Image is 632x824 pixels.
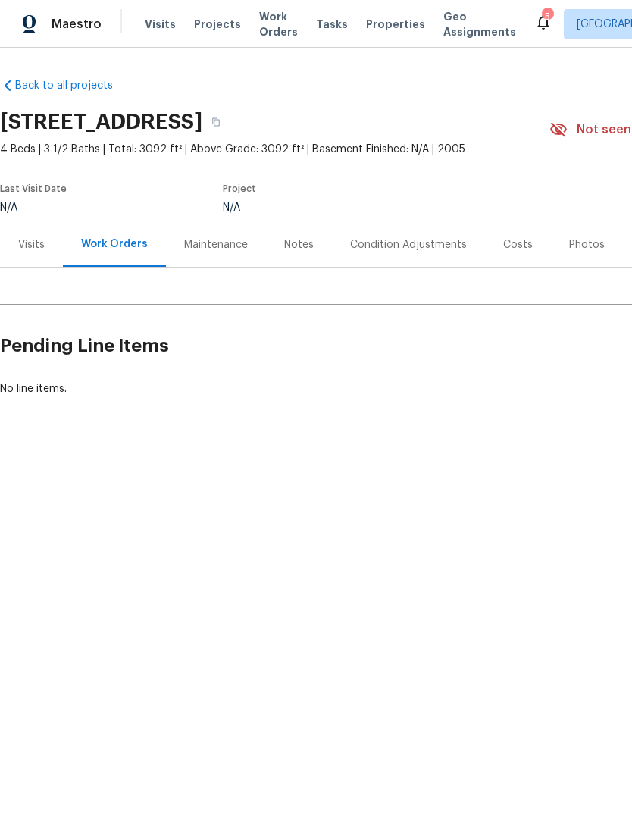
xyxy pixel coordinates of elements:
[194,17,241,32] span: Projects
[350,237,467,252] div: Condition Adjustments
[223,184,256,193] span: Project
[145,17,176,32] span: Visits
[316,19,348,30] span: Tasks
[503,237,533,252] div: Costs
[366,17,425,32] span: Properties
[443,9,516,39] span: Geo Assignments
[542,9,552,24] div: 5
[569,237,605,252] div: Photos
[184,237,248,252] div: Maintenance
[202,108,230,136] button: Copy Address
[259,9,298,39] span: Work Orders
[81,237,148,252] div: Work Orders
[223,202,514,213] div: N/A
[52,17,102,32] span: Maestro
[284,237,314,252] div: Notes
[18,237,45,252] div: Visits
